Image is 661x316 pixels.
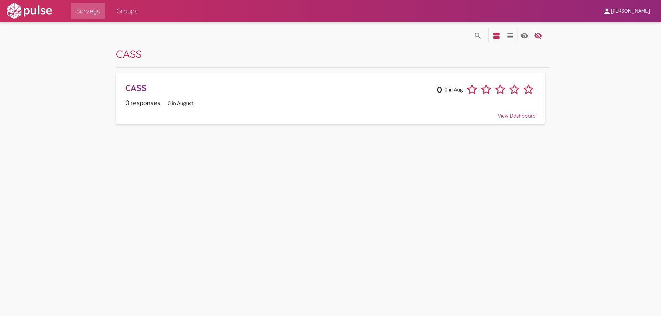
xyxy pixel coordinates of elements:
[76,5,100,17] span: Surveys
[503,28,517,42] button: language
[534,32,542,40] mat-icon: language
[111,3,143,19] a: Groups
[125,107,535,119] div: View Dashboard
[506,32,514,40] mat-icon: language
[168,100,193,106] span: 0 in August
[517,28,531,42] button: language
[444,86,463,92] span: 0 in Aug
[603,7,611,15] mat-icon: person
[71,3,105,19] a: Surveys
[116,5,138,17] span: Groups
[116,47,141,61] span: CASS
[520,32,528,40] mat-icon: language
[597,4,655,17] button: [PERSON_NAME]
[6,2,53,20] img: white-logo.svg
[474,32,482,40] mat-icon: language
[490,28,503,42] button: language
[437,84,442,95] span: 0
[125,83,437,93] div: CASS
[492,32,501,40] mat-icon: language
[611,8,650,14] span: [PERSON_NAME]
[531,28,545,42] button: language
[116,73,545,124] a: CASS00 in Aug0 responses0 in AugustView Dashboard
[125,99,160,107] span: 0 responses
[471,28,485,42] button: language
